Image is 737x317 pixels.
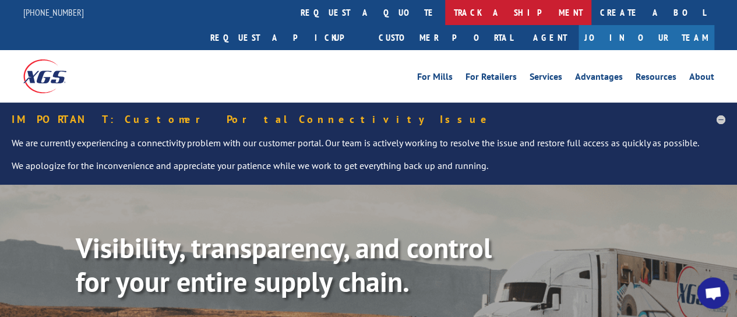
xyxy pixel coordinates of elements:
[12,114,725,125] h5: IMPORTANT: Customer Portal Connectivity Issue
[12,136,725,160] p: We are currently experiencing a connectivity problem with our customer portal. Our team is active...
[370,25,521,50] a: Customer Portal
[636,72,676,85] a: Resources
[579,25,714,50] a: Join Our Team
[76,230,492,300] b: Visibility, transparency, and control for your entire supply chain.
[689,72,714,85] a: About
[12,159,725,173] p: We apologize for the inconvenience and appreciate your patience while we work to get everything b...
[530,72,562,85] a: Services
[23,6,84,18] a: [PHONE_NUMBER]
[202,25,370,50] a: Request a pickup
[466,72,517,85] a: For Retailers
[521,25,579,50] a: Agent
[575,72,623,85] a: Advantages
[697,277,729,309] div: Open chat
[417,72,453,85] a: For Mills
